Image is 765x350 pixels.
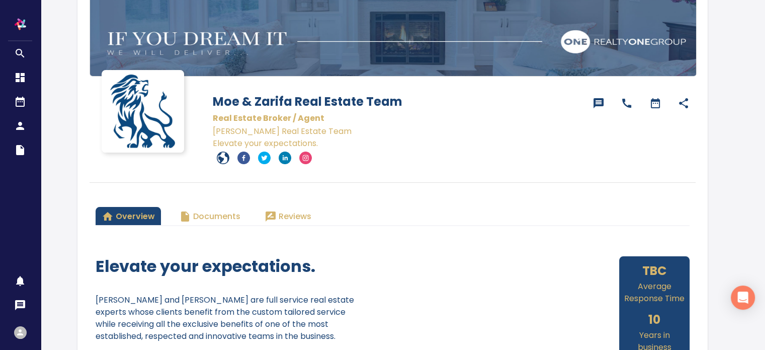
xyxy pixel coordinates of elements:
h6: TBC [622,261,687,281]
h2: Real Estate Broker / Agent [213,111,582,125]
div: Messages [14,299,26,314]
h4: Elevate your expectations. [96,256,360,276]
a: instagram [299,152,312,164]
svg: Service Providers [14,120,26,132]
span: Overview [102,209,155,224]
p: Elevate your expectations. [213,137,582,150]
img: logo white [10,14,30,34]
span: Documents [179,209,240,224]
a: twitter [258,152,271,164]
svg: Calendar [14,96,26,108]
div: Profile [14,326,27,339]
p: [PERSON_NAME] Real Estate Team [213,125,582,137]
a: linkedin [279,152,291,164]
svg: Documents [14,144,26,156]
h6: 10 [622,310,687,329]
svg: 647-687-7653 [621,97,633,109]
h1: Moe & Zarifa Real Estate Team [213,92,582,111]
img: business-logo [102,70,184,153]
svg: Dashboard [14,72,26,84]
p: Calculated by Souqh [622,281,687,305]
span: Reviews [265,209,311,224]
a: facebook [237,152,250,164]
p: [PERSON_NAME] and [PERSON_NAME] are full service real estate experts whose clients benefit from t... [96,294,360,342]
svg: Marketplace [14,47,26,59]
div: Open Intercom Messenger [731,286,755,310]
span: Notifications [14,275,26,287]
